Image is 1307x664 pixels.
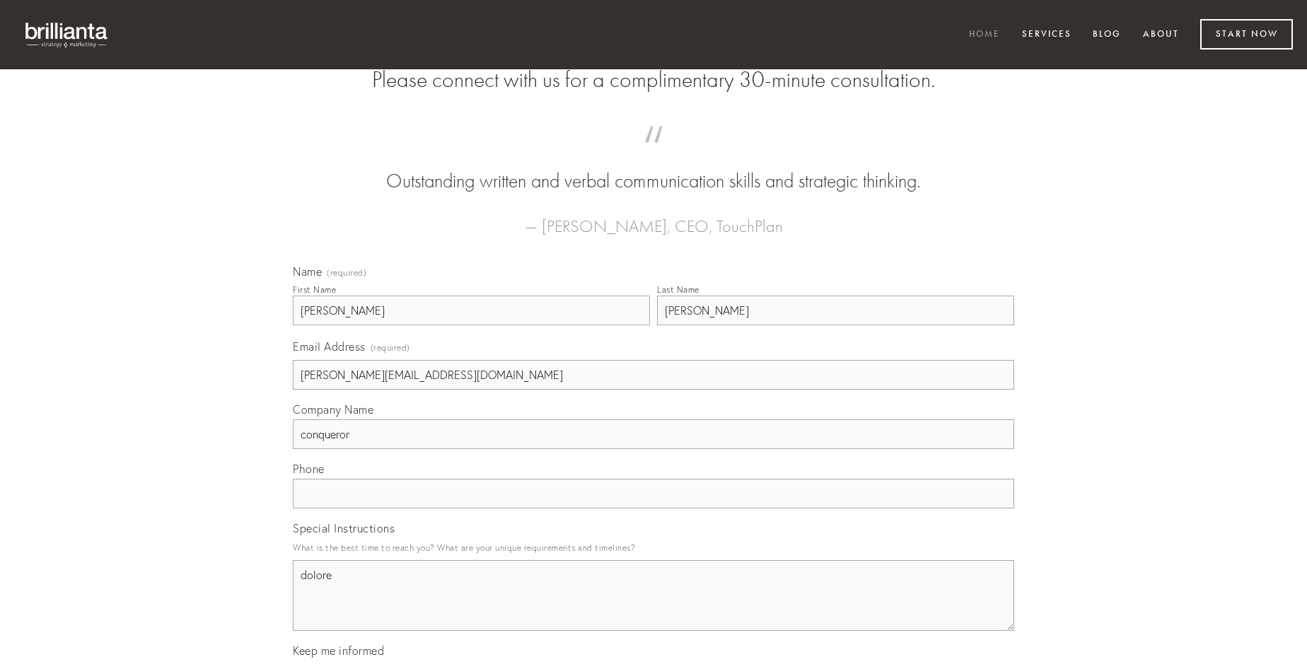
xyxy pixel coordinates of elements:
[14,14,120,55] img: brillianta - research, strategy, marketing
[1084,23,1130,47] a: Blog
[315,195,992,240] figcaption: — [PERSON_NAME], CEO, TouchPlan
[657,284,699,295] div: Last Name
[293,264,322,279] span: Name
[960,23,1009,47] a: Home
[293,462,325,476] span: Phone
[293,66,1014,93] h2: Please connect with us for a complimentary 30-minute consultation.
[293,538,1014,557] p: What is the best time to reach you? What are your unique requirements and timelines?
[293,521,395,535] span: Special Instructions
[293,560,1014,631] textarea: dolore
[293,284,336,295] div: First Name
[1134,23,1188,47] a: About
[293,643,384,658] span: Keep me informed
[293,402,373,417] span: Company Name
[1200,19,1293,49] a: Start Now
[327,269,366,277] span: (required)
[315,140,992,168] span: “
[371,338,410,357] span: (required)
[315,140,992,195] blockquote: Outstanding written and verbal communication skills and strategic thinking.
[293,339,366,354] span: Email Address
[1013,23,1081,47] a: Services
